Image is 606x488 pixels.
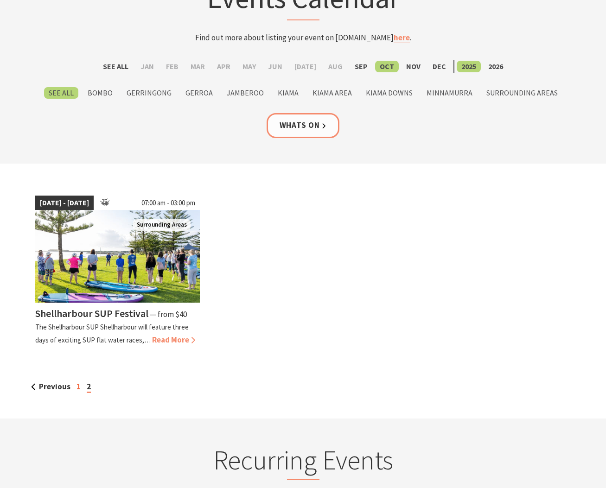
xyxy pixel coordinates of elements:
h4: Shellharbour SUP Festival [35,307,148,320]
label: [DATE] [290,61,321,72]
label: Feb [161,61,183,72]
span: Read More [152,335,195,345]
label: Jun [263,61,287,72]
span: 2 [87,381,91,393]
label: Apr [212,61,235,72]
span: ⁠— from $40 [150,309,187,319]
label: See All [98,61,133,72]
label: Mar [186,61,210,72]
label: Kiama Downs [361,87,417,99]
span: Surrounding Areas [133,219,191,231]
label: Aug [324,61,347,72]
label: Dec [428,61,451,72]
label: Nov [402,61,425,72]
a: [DATE] - [DATE] 07:00 am - 03:00 pm Jodie Edwards Welcome to Country Surrounding Areas Shellharbo... [35,196,200,346]
label: May [238,61,261,72]
label: Gerringong [122,87,176,99]
label: Minnamurra [422,87,477,99]
label: 2026 [484,61,508,72]
span: [DATE] - [DATE] [35,196,94,210]
label: Oct [375,61,399,72]
img: Jodie Edwards Welcome to Country [35,210,200,303]
h2: Recurring Events [121,444,485,480]
p: Find out more about listing your event on [DOMAIN_NAME] . [121,32,485,44]
label: 2025 [457,61,481,72]
label: Surrounding Areas [482,87,562,99]
p: The Shellharbour SUP Shellharbour will feature three days of exciting SUP flat water races,… [35,323,189,344]
label: Kiama [273,87,303,99]
label: Gerroa [181,87,217,99]
label: Kiama Area [308,87,357,99]
label: Jan [136,61,159,72]
span: 07:00 am - 03:00 pm [137,196,200,210]
label: Bombo [83,87,117,99]
a: Previous [31,381,70,392]
a: 1 [77,381,81,392]
a: here [394,32,410,43]
a: Whats On [267,113,340,138]
label: Sep [350,61,372,72]
label: See All [44,87,78,99]
label: Jamberoo [222,87,268,99]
